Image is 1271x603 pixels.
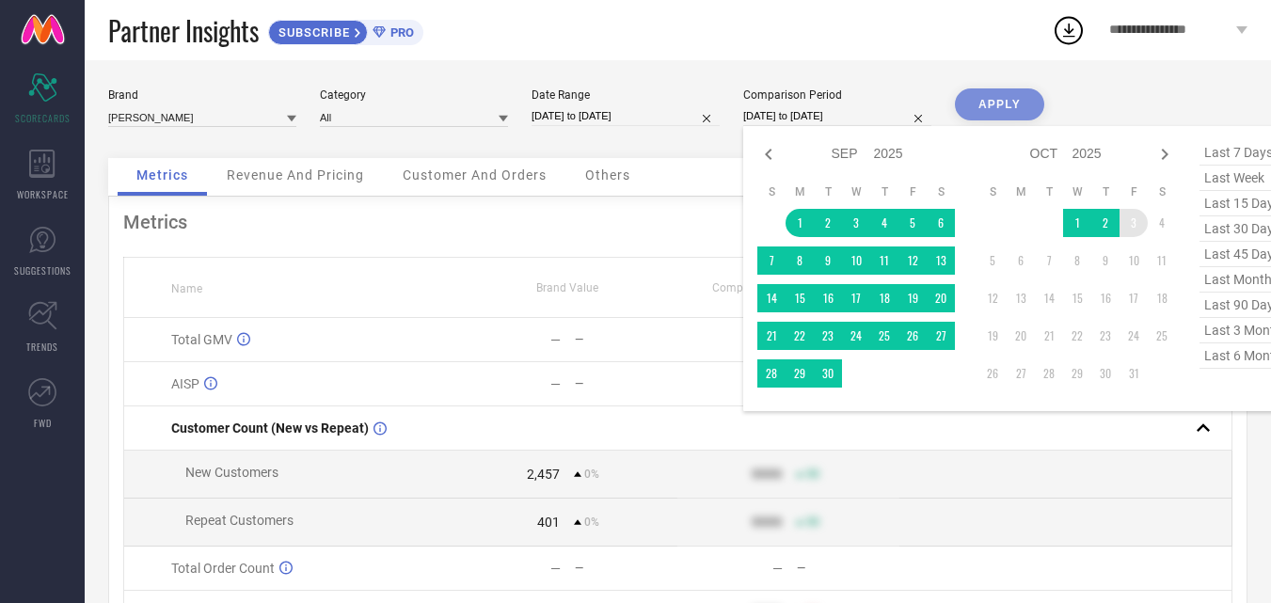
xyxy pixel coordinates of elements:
[772,561,783,576] div: —
[34,416,52,430] span: FWD
[978,246,1007,275] td: Sun Oct 05 2025
[1007,359,1035,388] td: Mon Oct 27 2025
[898,284,927,312] td: Fri Sep 19 2025
[1063,184,1091,199] th: Wednesday
[814,184,842,199] th: Tuesday
[26,340,58,354] span: TRENDS
[584,468,599,481] span: 0%
[814,246,842,275] td: Tue Sep 09 2025
[14,263,71,278] span: SUGGESTIONS
[743,88,931,102] div: Comparison Period
[1091,184,1120,199] th: Thursday
[1052,13,1086,47] div: Open download list
[123,211,1232,233] div: Metrics
[712,281,807,294] span: Competitors Value
[1007,184,1035,199] th: Monday
[870,246,898,275] td: Thu Sep 11 2025
[1035,359,1063,388] td: Tue Oct 28 2025
[1148,209,1176,237] td: Sat Oct 04 2025
[550,376,561,391] div: —
[1035,322,1063,350] td: Tue Oct 21 2025
[814,209,842,237] td: Tue Sep 02 2025
[1091,284,1120,312] td: Thu Oct 16 2025
[1091,322,1120,350] td: Thu Oct 23 2025
[1063,359,1091,388] td: Wed Oct 29 2025
[786,359,814,388] td: Mon Sep 29 2025
[171,421,369,436] span: Customer Count (New vs Repeat)
[870,209,898,237] td: Thu Sep 04 2025
[757,143,780,166] div: Previous month
[1120,359,1148,388] td: Fri Oct 31 2025
[1148,184,1176,199] th: Saturday
[898,322,927,350] td: Fri Sep 26 2025
[575,562,676,575] div: —
[584,516,599,529] span: 0%
[17,187,69,201] span: WORKSPACE
[1153,143,1176,166] div: Next month
[757,184,786,199] th: Sunday
[1063,322,1091,350] td: Wed Oct 22 2025
[757,322,786,350] td: Sun Sep 21 2025
[978,322,1007,350] td: Sun Oct 19 2025
[842,209,870,237] td: Wed Sep 03 2025
[927,246,955,275] td: Sat Sep 13 2025
[15,111,71,125] span: SCORECARDS
[927,322,955,350] td: Sat Sep 27 2025
[227,167,364,182] span: Revenue And Pricing
[1035,284,1063,312] td: Tue Oct 14 2025
[171,282,202,295] span: Name
[786,184,814,199] th: Monday
[806,468,819,481] span: 50
[898,246,927,275] td: Fri Sep 12 2025
[1063,246,1091,275] td: Wed Oct 08 2025
[743,106,931,126] input: Select comparison period
[842,184,870,199] th: Wednesday
[1120,246,1148,275] td: Fri Oct 10 2025
[842,322,870,350] td: Wed Sep 24 2025
[1091,209,1120,237] td: Thu Oct 02 2025
[536,281,598,294] span: Brand Value
[527,467,560,482] div: 2,457
[806,516,819,529] span: 50
[108,11,259,50] span: Partner Insights
[757,284,786,312] td: Sun Sep 14 2025
[1035,246,1063,275] td: Tue Oct 07 2025
[532,106,720,126] input: Select date range
[1120,284,1148,312] td: Fri Oct 17 2025
[786,209,814,237] td: Mon Sep 01 2025
[752,515,782,530] div: 9999
[269,25,355,40] span: SUBSCRIBE
[1091,246,1120,275] td: Thu Oct 09 2025
[575,377,676,390] div: —
[585,167,630,182] span: Others
[1120,184,1148,199] th: Friday
[1091,359,1120,388] td: Thu Oct 30 2025
[898,184,927,199] th: Friday
[1120,209,1148,237] td: Fri Oct 03 2025
[171,561,275,576] span: Total Order Count
[171,376,199,391] span: AISP
[108,88,296,102] div: Brand
[1120,322,1148,350] td: Fri Oct 24 2025
[757,359,786,388] td: Sun Sep 28 2025
[842,246,870,275] td: Wed Sep 10 2025
[1148,246,1176,275] td: Sat Oct 11 2025
[550,561,561,576] div: —
[978,184,1007,199] th: Sunday
[842,284,870,312] td: Wed Sep 17 2025
[927,184,955,199] th: Saturday
[757,246,786,275] td: Sun Sep 07 2025
[1063,209,1091,237] td: Wed Oct 01 2025
[403,167,547,182] span: Customer And Orders
[1007,284,1035,312] td: Mon Oct 13 2025
[814,284,842,312] td: Tue Sep 16 2025
[136,167,188,182] span: Metrics
[1148,284,1176,312] td: Sat Oct 18 2025
[870,284,898,312] td: Thu Sep 18 2025
[1007,322,1035,350] td: Mon Oct 20 2025
[786,322,814,350] td: Mon Sep 22 2025
[752,467,782,482] div: 9999
[268,15,423,45] a: SUBSCRIBEPRO
[1007,246,1035,275] td: Mon Oct 06 2025
[575,333,676,346] div: —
